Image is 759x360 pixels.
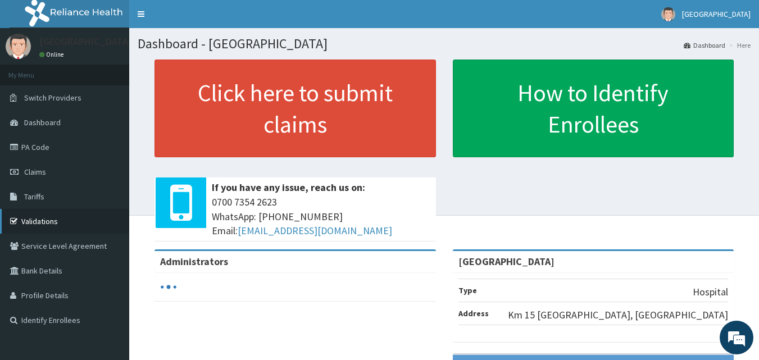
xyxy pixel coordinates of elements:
[154,60,436,157] a: Click here to submit claims
[24,93,81,103] span: Switch Providers
[726,40,751,50] li: Here
[160,279,177,295] svg: audio-loading
[693,285,728,299] p: Hospital
[684,40,725,50] a: Dashboard
[453,60,734,157] a: How to Identify Enrollees
[6,34,31,59] img: User Image
[238,224,392,237] a: [EMAIL_ADDRESS][DOMAIN_NAME]
[661,7,675,21] img: User Image
[458,285,477,295] b: Type
[508,308,728,322] p: Km 15 [GEOGRAPHIC_DATA], [GEOGRAPHIC_DATA]
[212,195,430,238] span: 0700 7354 2623 WhatsApp: [PHONE_NUMBER] Email:
[160,255,228,268] b: Administrators
[39,51,66,58] a: Online
[458,308,489,318] b: Address
[24,167,46,177] span: Claims
[458,255,555,268] strong: [GEOGRAPHIC_DATA]
[65,108,155,222] span: We're online!
[58,63,189,78] div: Chat with us now
[24,117,61,127] span: Dashboard
[212,181,365,194] b: If you have any issue, reach us on:
[138,37,751,51] h1: Dashboard - [GEOGRAPHIC_DATA]
[6,240,214,280] textarea: Type your message and hit 'Enter'
[21,56,46,84] img: d_794563401_company_1708531726252_794563401
[24,192,44,202] span: Tariffs
[682,9,751,19] span: [GEOGRAPHIC_DATA]
[184,6,211,33] div: Minimize live chat window
[39,37,132,47] p: [GEOGRAPHIC_DATA]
